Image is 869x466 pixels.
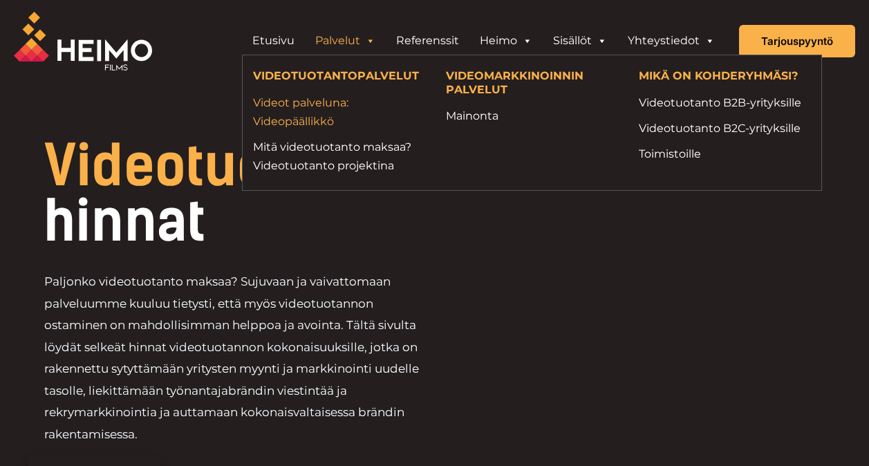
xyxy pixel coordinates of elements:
p: Paljonko videotuotanto maksaa? Sujuvaan ja vaivattomaan palveluumme kuuluu tietysti, että myös vi... [44,271,422,446]
h4: VIDEOMARKKINOINNIN PALVELUT [446,69,618,99]
h4: VIDEOTUOTANTOPALVELUT [253,69,425,86]
a: Mitä videotuotanto maksaa?Videotuotanto projektina [253,138,425,175]
h4: MIKÄ ON KOHDERYHMÄSI? [639,69,811,86]
a: Palvelut [305,27,386,55]
a: Tarjouspyyntö [739,25,855,57]
a: Videotuotanto B2C-yrityksille [639,119,811,138]
a: Etusivu [242,27,305,55]
aside: Header Widget 1 [235,27,732,55]
a: Yhteystiedot [617,27,725,55]
a: Videot palveluna: Videopäällikkö [253,93,425,131]
a: Mainonta [446,106,618,125]
h1: hinnat [44,138,516,249]
a: Referenssit [386,27,469,55]
a: Heimo [469,27,543,55]
a: Videotuotanto B2B-yrityksille [639,93,811,112]
img: Heimo Filmsin logo [14,12,152,71]
a: Toimistoille [639,145,811,163]
a: Sisällöt [543,27,617,55]
span: Videotuotannon [44,133,447,199]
